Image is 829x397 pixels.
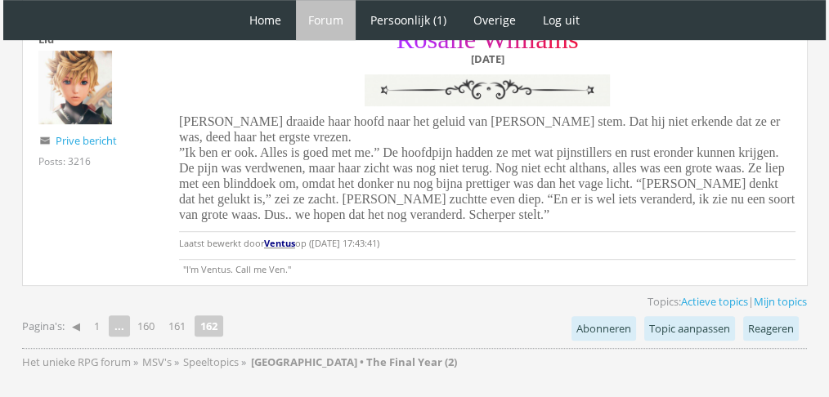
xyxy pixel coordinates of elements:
div: Posts: 3216 [38,154,91,168]
a: Speeltopics [183,355,241,369]
span: l [521,25,528,54]
span: Speeltopics [183,355,239,369]
a: ◀ [65,314,87,337]
a: MSV's [142,355,174,369]
span: » [241,355,246,369]
strong: [GEOGRAPHIC_DATA] • The Final Year (2) [251,355,457,369]
span: a [437,25,449,54]
b: [DATE] [471,51,504,66]
img: Ventus [38,51,112,124]
span: ... [109,315,130,337]
span: s [568,25,579,54]
span: s [428,25,438,54]
span: e [464,25,476,54]
span: a [535,25,547,54]
span: [PERSON_NAME] draaide haar hoofd naar het geluid van [PERSON_NAME] stem. Dat hij niet erkende dat... [179,114,795,221]
a: Prive bericht [56,133,117,148]
strong: 162 [195,315,223,337]
span: Het unieke RPG forum [22,355,131,369]
span: » [133,355,138,369]
span: m [548,25,568,54]
a: Topic aanpassen [644,316,735,341]
span: l [450,25,457,54]
a: Ventus [264,237,295,249]
span: Topics: | [648,294,807,309]
span: i [528,25,535,54]
span: » [174,355,179,369]
span: i [457,25,464,54]
p: Laatst bewerkt door op ([DATE] 17:43:41) [179,231,795,255]
span: R [397,25,414,54]
a: 160 [131,314,161,337]
a: Het unieke RPG forum [22,355,133,369]
span: Pagina's: [22,319,65,334]
a: Actieve topics [681,294,748,309]
span: o [414,25,427,54]
span: i [506,25,513,54]
a: 161 [162,314,192,337]
a: Abonneren [571,316,636,341]
img: vFZgZrq.png [361,70,614,110]
a: Mijn topics [754,294,807,309]
p: "I'm Ventus. Call me Ven." [179,259,795,275]
span: MSV's [142,355,172,369]
a: 1 [87,314,106,337]
a: Reageren [743,316,799,341]
span: l [513,25,521,54]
